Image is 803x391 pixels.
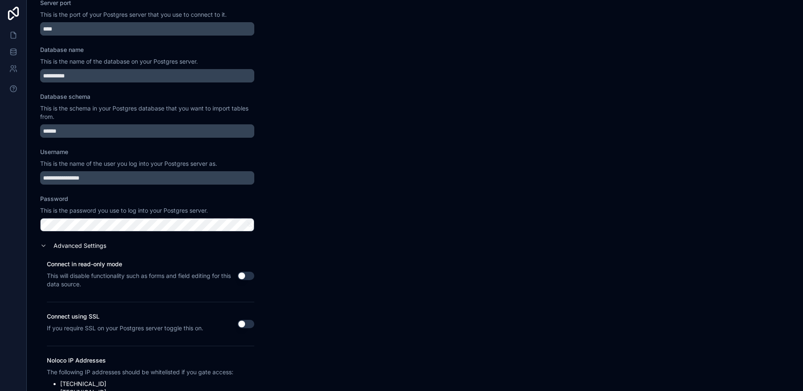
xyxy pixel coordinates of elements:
[47,312,203,321] label: Connect using SSL
[47,368,233,376] div: The following IP addresses should be whitelisted if you gate access:
[40,206,254,215] p: This is the password you use to log into your Postgres server.
[60,380,233,388] li: [TECHNICAL_ID]
[47,356,233,365] label: Noloco IP Addresses
[40,148,68,156] label: Username
[47,260,238,268] label: Connect in read-only mode
[54,242,106,250] label: Advanced Settings
[40,195,68,203] label: Password
[47,272,238,288] div: This will disable functionality such as forms and field editing for this data source.
[40,104,254,121] p: This is the schema in your Postgres database that you want to import tables from.
[40,10,254,19] p: This is the port of your Postgres server that you use to connect to it.
[40,46,84,54] label: Database name
[47,324,203,332] div: If you require SSL on your Postgres server toggle this on.
[40,159,254,168] p: This is the name of the user you log into your Postgres server as.
[40,57,254,66] p: This is the name of the database on your Postgres server.
[40,93,90,101] label: Database schema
